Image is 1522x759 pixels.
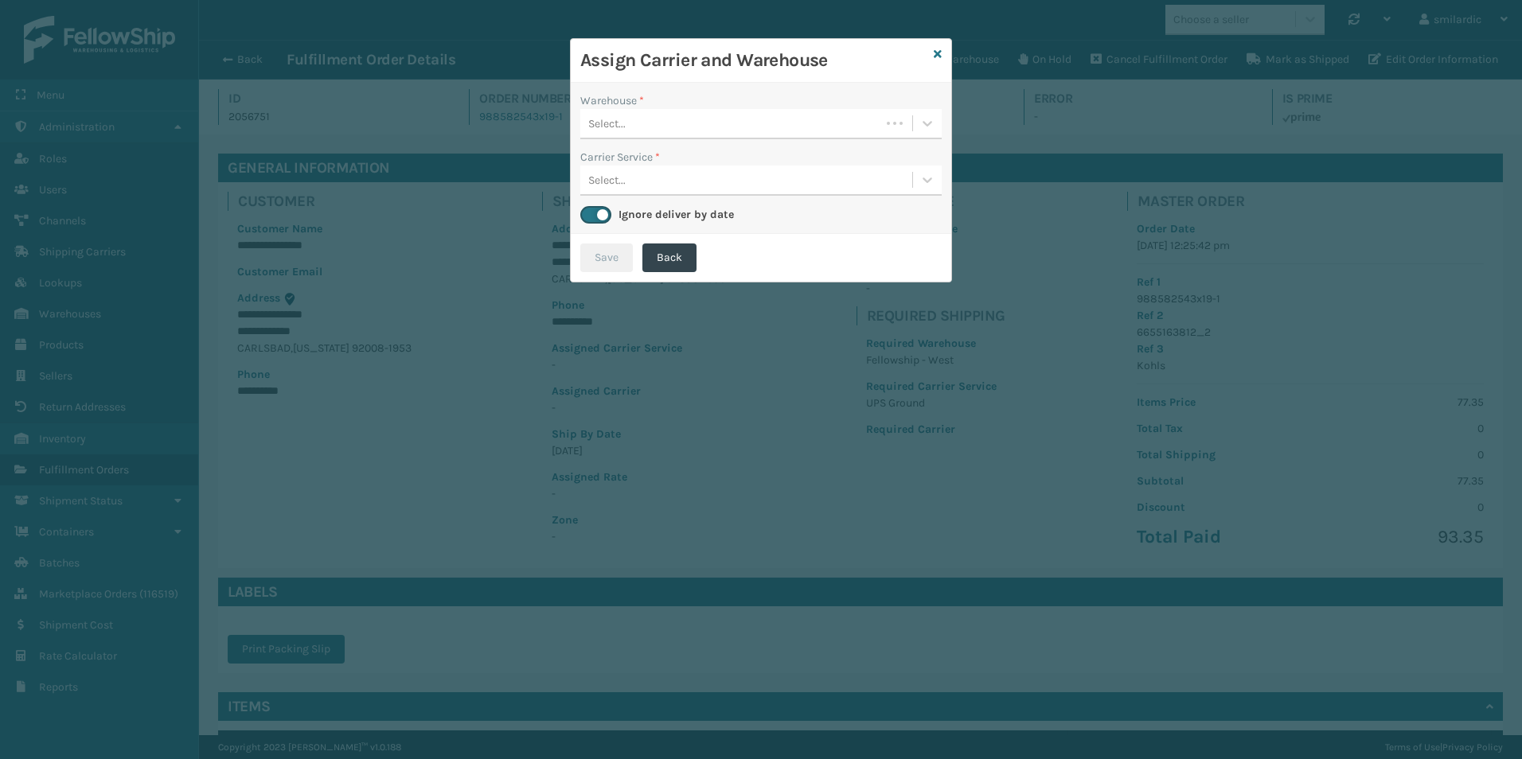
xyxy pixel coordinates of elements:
button: Back [642,243,697,272]
label: Warehouse [580,92,644,109]
label: Ignore deliver by date [619,208,734,221]
button: Save [580,243,633,272]
label: Carrier Service [580,149,660,165]
div: Select... [588,172,626,189]
div: Select... [588,115,626,132]
h3: Assign Carrier and Warehouse [580,49,927,72]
